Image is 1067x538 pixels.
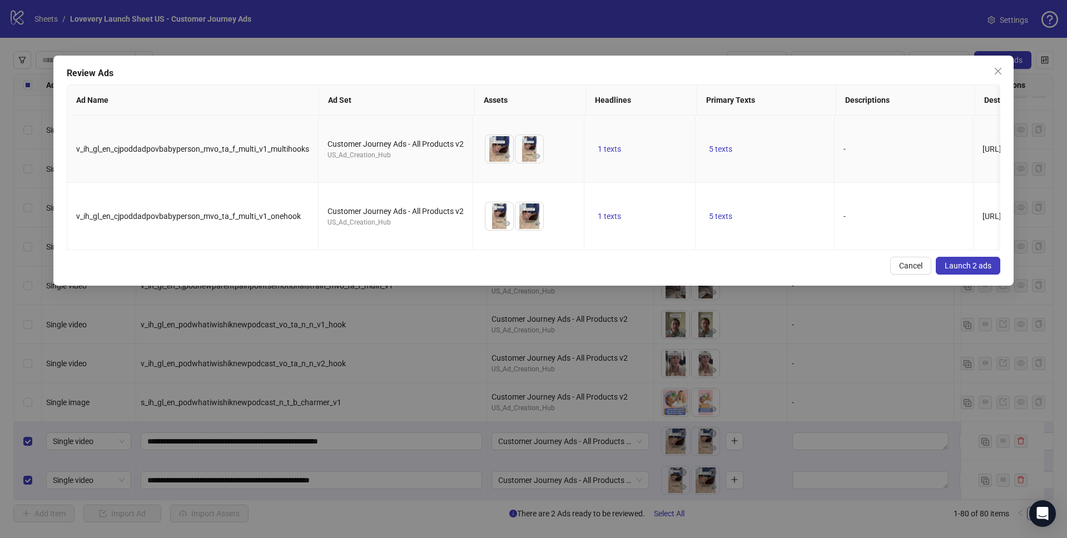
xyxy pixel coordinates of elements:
[586,85,697,116] th: Headlines
[327,217,464,228] div: US_Ad_Creation_Hub
[530,150,543,163] button: Preview
[982,212,1061,221] span: [URL][DOMAIN_NAME]
[475,85,586,116] th: Assets
[936,257,1000,275] button: Launch 2 ads
[485,202,513,230] img: Asset 1
[500,150,513,163] button: Preview
[843,212,846,221] span: -
[67,67,1000,80] div: Review Ads
[67,85,319,116] th: Ad Name
[503,152,510,160] span: eye
[515,135,543,163] img: Asset 2
[945,261,991,270] span: Launch 2 ads
[593,142,626,156] button: 1 texts
[533,220,540,227] span: eye
[327,150,464,161] div: US_Ad_Creation_Hub
[598,212,621,221] span: 1 texts
[76,145,309,153] span: v_ih_gl_en_cjpoddadpovbabyperson_mvo_ta_f_multi_v1_multihooks
[704,210,737,223] button: 5 texts
[982,145,1061,153] span: [URL][DOMAIN_NAME]
[533,152,540,160] span: eye
[515,202,543,230] img: Asset 2
[530,217,543,230] button: Preview
[994,67,1003,76] span: close
[697,85,836,116] th: Primary Texts
[899,261,922,270] span: Cancel
[503,220,510,227] span: eye
[500,217,513,230] button: Preview
[327,205,464,217] div: Customer Journey Ads - All Products v2
[76,212,301,221] span: v_ih_gl_en_cjpoddadpovbabyperson_mvo_ta_f_multi_v1_onehook
[709,212,732,221] span: 5 texts
[1029,500,1056,527] div: Open Intercom Messenger
[704,142,737,156] button: 5 texts
[709,145,732,153] span: 5 texts
[843,145,846,153] span: -
[598,145,621,153] span: 1 texts
[485,135,513,163] img: Asset 1
[890,257,931,275] button: Cancel
[593,210,626,223] button: 1 texts
[989,62,1007,80] button: Close
[836,85,975,116] th: Descriptions
[319,85,475,116] th: Ad Set
[327,138,464,150] div: Customer Journey Ads - All Products v2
